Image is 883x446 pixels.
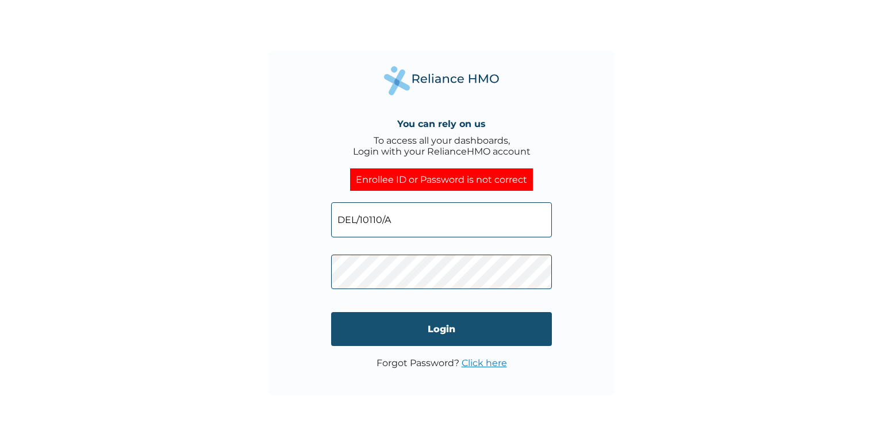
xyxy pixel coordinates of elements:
[331,312,552,346] input: Login
[331,202,552,237] input: Email address or HMO ID
[350,168,533,191] div: Enrollee ID or Password is not correct
[462,357,507,368] a: Click here
[353,135,531,157] div: To access all your dashboards, Login with your RelianceHMO account
[384,66,499,95] img: Reliance Health's Logo
[377,357,507,368] p: Forgot Password?
[397,118,486,129] h4: You can rely on us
